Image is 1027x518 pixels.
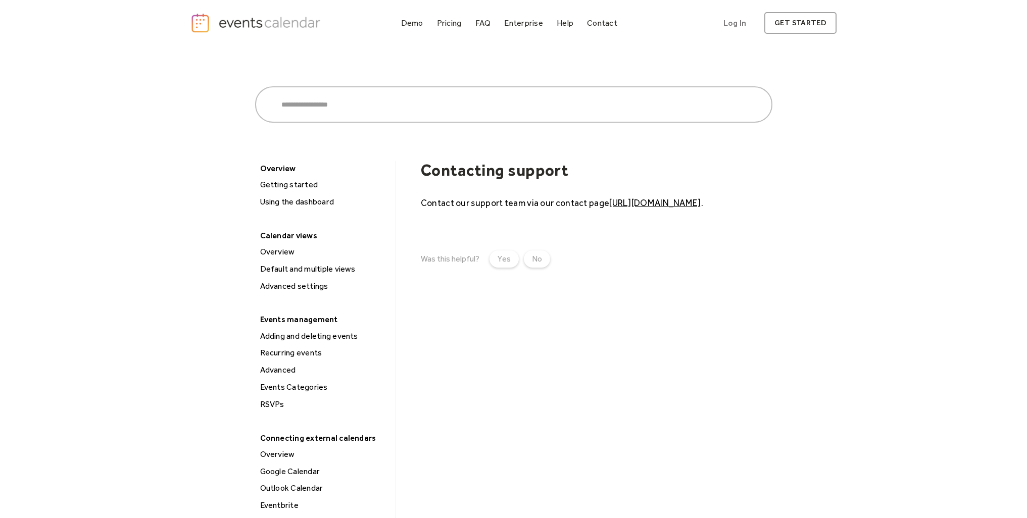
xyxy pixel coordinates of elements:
a: FAQ [471,16,495,30]
a: Enterprise [500,16,547,30]
a: Pricing [433,16,466,30]
div: Yes [498,253,511,265]
a: Default and multiple views [256,263,391,276]
a: Recurring events [256,346,391,359]
div: Advanced settings [257,280,391,293]
div: Enterprise [504,20,543,26]
div: Events management [255,312,390,327]
div: Events Categories [257,381,391,394]
a: Help [553,16,577,30]
div: Eventbrite [257,499,391,512]
a: No [524,250,550,268]
a: Overview [256,448,391,461]
div: Using the dashboard [257,195,391,209]
div: Getting started [257,178,391,191]
div: Calendar views [255,228,390,243]
a: home [190,13,324,33]
a: get started [764,12,837,34]
div: Connecting external calendars [255,430,390,446]
a: Outlook Calendar [256,482,391,495]
a: Demo [397,16,427,30]
div: Default and multiple views [257,263,391,276]
div: Adding and deleting events [257,330,391,343]
div: No [532,253,542,265]
div: Overview [257,448,391,461]
a: Advanced settings [256,280,391,293]
div: Overview [257,245,391,258]
a: Google Calendar [256,465,391,478]
div: Overview [255,161,390,176]
div: Contact [587,20,617,26]
a: Getting started [256,178,391,191]
a: Log In [713,12,756,34]
div: Help [557,20,573,26]
a: RSVPs [256,398,391,411]
a: Eventbrite [256,499,391,512]
div: Google Calendar [257,465,391,478]
a: Adding and deleting events [256,330,391,343]
div: Demo [401,20,423,26]
a: Contact [583,16,621,30]
a: Events Categories [256,381,391,394]
div: FAQ [475,20,491,26]
a: [URL][DOMAIN_NAME] [609,197,701,208]
div: Was this helpful? [421,254,479,264]
a: Yes [490,250,519,268]
a: Using the dashboard [256,195,391,209]
div: Outlook Calendar [257,482,391,495]
div: Pricing [437,20,462,26]
div: RSVPs [257,398,391,411]
div: Advanced [257,364,391,377]
a: Advanced [256,364,391,377]
div: Recurring events [257,346,391,359]
p: Contact our support team via our contact page . [421,195,772,210]
h1: Contacting support [421,161,772,180]
a: Overview [256,245,391,258]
